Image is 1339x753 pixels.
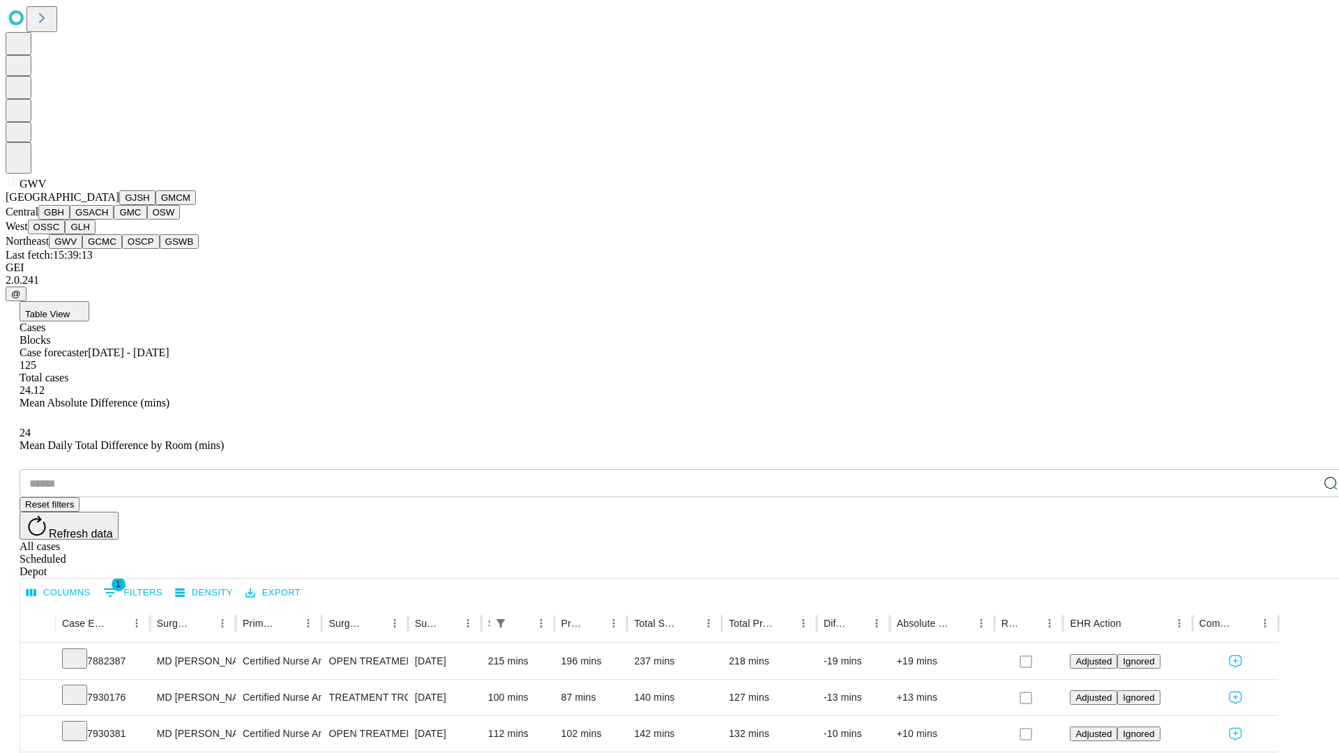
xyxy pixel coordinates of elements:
[20,372,68,383] span: Total cases
[279,614,298,633] button: Sort
[1123,614,1142,633] button: Sort
[62,680,143,715] div: 7930176
[699,614,718,633] button: Menu
[679,614,699,633] button: Sort
[243,680,315,715] div: Certified Nurse Anesthetist
[1170,614,1189,633] button: Menu
[1075,692,1112,703] span: Adjusted
[634,680,715,715] div: 140 mins
[1117,690,1160,705] button: Ignored
[488,680,547,715] div: 100 mins
[27,686,48,710] button: Expand
[1075,656,1112,667] span: Adjusted
[213,614,232,633] button: Menu
[847,614,867,633] button: Sort
[491,614,510,633] button: Show filters
[385,614,404,633] button: Menu
[488,716,547,752] div: 112 mins
[1070,618,1121,629] div: EHR Action
[82,234,122,249] button: GCMC
[100,581,166,604] button: Show filters
[20,359,36,371] span: 125
[160,234,199,249] button: GSWB
[512,614,531,633] button: Sort
[62,644,143,679] div: 7882387
[729,716,810,752] div: 132 mins
[561,680,621,715] div: 87 mins
[415,680,474,715] div: [DATE]
[729,680,810,715] div: 127 mins
[824,716,883,752] div: -10 mins
[172,582,236,604] button: Density
[897,716,988,752] div: +10 mins
[49,234,82,249] button: GWV
[1123,692,1154,703] span: Ignored
[729,644,810,679] div: 218 mins
[561,716,621,752] div: 102 mins
[1001,618,1020,629] div: Resolved in EHR
[157,644,229,679] div: MD [PERSON_NAME] [PERSON_NAME] Md
[20,512,119,540] button: Refresh data
[62,618,106,629] div: Case Epic Id
[62,716,143,752] div: 7930381
[415,644,474,679] div: [DATE]
[38,205,70,220] button: GBH
[1020,614,1040,633] button: Sort
[70,205,114,220] button: GSACH
[1123,656,1154,667] span: Ignored
[6,261,1333,274] div: GEI
[1040,614,1059,633] button: Menu
[156,190,196,205] button: GMCM
[897,618,951,629] div: Absolute Difference
[458,614,478,633] button: Menu
[971,614,991,633] button: Menu
[439,614,458,633] button: Sort
[604,614,623,633] button: Menu
[824,680,883,715] div: -13 mins
[20,427,31,439] span: 24
[25,309,70,319] span: Table View
[365,614,385,633] button: Sort
[1200,618,1234,629] div: Comments
[88,347,169,358] span: [DATE] - [DATE]
[328,716,400,752] div: OPEN TREATMENT [MEDICAL_DATA] INTERMEDULLARY ROD
[1070,727,1117,741] button: Adjusted
[634,644,715,679] div: 237 mins
[119,190,156,205] button: GJSH
[243,618,278,629] div: Primary Service
[20,497,80,512] button: Reset filters
[488,644,547,679] div: 215 mins
[488,618,490,629] div: Scheduled In Room Duration
[127,614,146,633] button: Menu
[157,716,229,752] div: MD [PERSON_NAME] [PERSON_NAME] Md
[328,618,363,629] div: Surgery Name
[561,644,621,679] div: 196 mins
[6,191,119,203] span: [GEOGRAPHIC_DATA]
[867,614,886,633] button: Menu
[65,220,95,234] button: GLH
[491,614,510,633] div: 1 active filter
[25,499,74,510] span: Reset filters
[20,347,88,358] span: Case forecaster
[824,618,846,629] div: Difference
[774,614,794,633] button: Sort
[634,716,715,752] div: 142 mins
[243,644,315,679] div: Certified Nurse Anesthetist
[415,618,437,629] div: Surgery Date
[1123,729,1154,739] span: Ignored
[1070,690,1117,705] button: Adjusted
[328,644,400,679] div: OPEN TREATMENT OF [PERSON_NAME][MEDICAL_DATA] [MEDICAL_DATA] ONLY
[1117,727,1160,741] button: Ignored
[298,614,318,633] button: Menu
[20,178,46,190] span: GWV
[157,680,229,715] div: MD [PERSON_NAME] [PERSON_NAME] Md
[1070,654,1117,669] button: Adjusted
[1255,614,1275,633] button: Menu
[20,397,169,409] span: Mean Absolute Difference (mins)
[107,614,127,633] button: Sort
[634,618,678,629] div: Total Scheduled Duration
[147,205,181,220] button: OSW
[28,220,66,234] button: OSSC
[6,274,1333,287] div: 2.0.241
[1117,654,1160,669] button: Ignored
